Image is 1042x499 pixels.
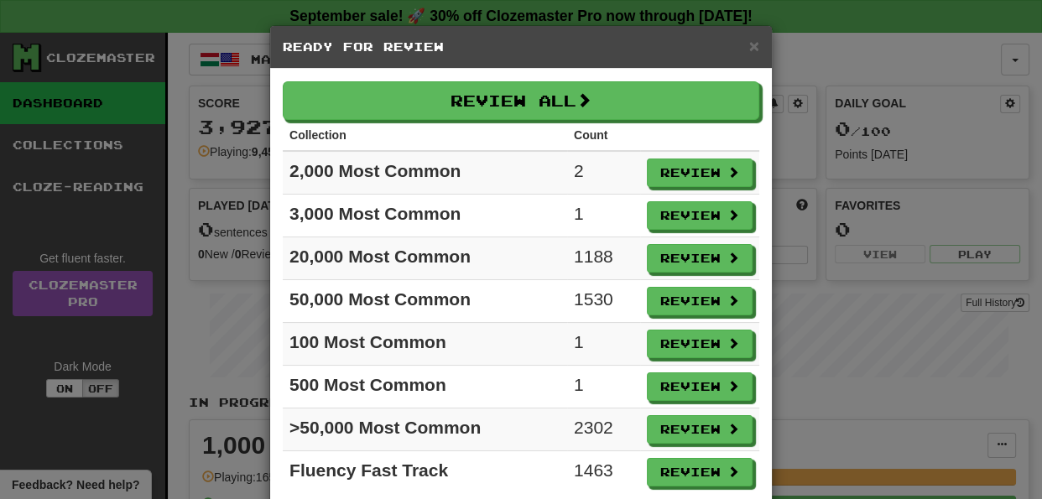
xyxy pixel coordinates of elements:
td: Fluency Fast Track [283,451,567,494]
button: Review [647,159,753,187]
td: 2302 [567,408,640,451]
td: 1188 [567,237,640,280]
span: × [749,36,759,55]
th: Collection [283,120,567,151]
button: Review [647,287,753,315]
td: 2 [567,151,640,195]
td: >50,000 Most Common [283,408,567,451]
td: 1 [567,323,640,366]
td: 3,000 Most Common [283,195,567,237]
button: Review [647,372,753,401]
td: 1530 [567,280,640,323]
td: 20,000 Most Common [283,237,567,280]
td: 1463 [567,451,640,494]
td: 50,000 Most Common [283,280,567,323]
button: Review [647,415,753,444]
th: Count [567,120,640,151]
td: 500 Most Common [283,366,567,408]
button: Close [749,37,759,55]
td: 1 [567,195,640,237]
h5: Ready for Review [283,39,759,55]
button: Review [647,330,753,358]
button: Review [647,458,753,486]
button: Review [647,201,753,230]
td: 1 [567,366,640,408]
td: 100 Most Common [283,323,567,366]
td: 2,000 Most Common [283,151,567,195]
button: Review All [283,81,759,120]
button: Review [647,244,753,273]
